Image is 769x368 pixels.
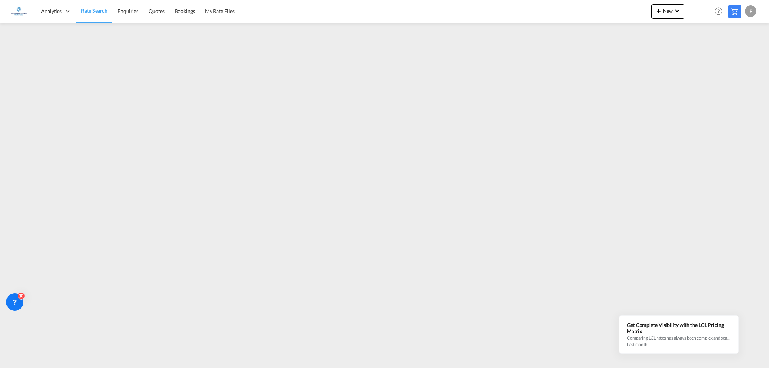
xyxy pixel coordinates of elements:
button: icon-plus 400-fgNewicon-chevron-down [651,4,684,19]
span: My Rate Files [205,8,235,14]
span: Analytics [41,8,62,15]
span: Bookings [175,8,195,14]
span: Help [712,5,725,17]
md-icon: icon-chevron-down [673,6,681,15]
span: Enquiries [118,8,138,14]
md-icon: icon-plus 400-fg [654,6,663,15]
div: F [745,5,756,17]
span: Rate Search [81,8,107,14]
div: Help [712,5,728,18]
span: Quotes [149,8,164,14]
img: e1326340b7c511ef854e8d6a806141ad.jpg [11,3,27,19]
span: New [654,8,681,14]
